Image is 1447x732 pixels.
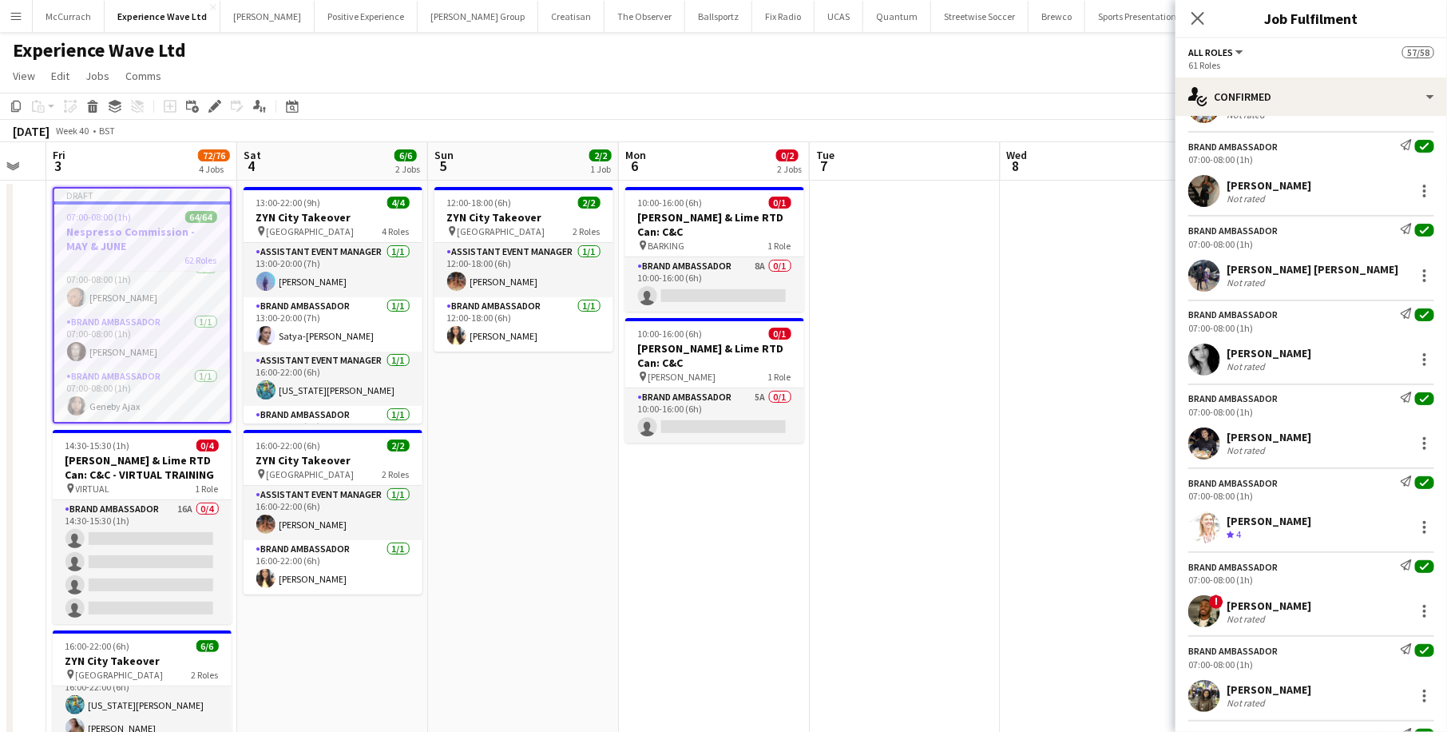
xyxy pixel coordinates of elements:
[1227,613,1268,625] div: Not rated
[434,210,613,225] h3: ZYN City Takeover
[1227,697,1268,709] div: Not rated
[1227,599,1311,613] div: [PERSON_NAME]
[196,640,219,652] span: 6/6
[267,468,355,480] span: [GEOGRAPHIC_DATA]
[816,148,835,162] span: Tue
[777,163,802,175] div: 2 Jobs
[50,157,65,175] span: 3
[625,318,804,443] app-job-card: 10:00-16:00 (6h)0/1[PERSON_NAME] & Lime RTD Can: C&C [PERSON_NAME]1 RoleBrand Ambassador5A0/110:0...
[53,187,232,424] app-job-card: Draft07:00-08:00 (1h)64/64Nespresso Commission - MAY & JUNE62 RolesBrand Ambassador1/107:00-08:00...
[244,430,422,595] app-job-card: 16:00-22:00 (6h)2/2ZYN City Takeover [GEOGRAPHIC_DATA]2 RolesAssistant Event Manager1/116:00-22:0...
[185,254,217,266] span: 62 Roles
[458,225,545,237] span: [GEOGRAPHIC_DATA]
[267,225,355,237] span: [GEOGRAPHIC_DATA]
[1227,430,1311,444] div: [PERSON_NAME]
[383,225,410,237] span: 4 Roles
[54,225,230,253] h3: Nespresso Commission - MAY & JUNE
[776,149,799,161] span: 0/2
[256,197,321,209] span: 13:00-22:00 (9h)
[54,259,230,313] app-card-role: Brand Ambassador1/107:00-08:00 (1h)[PERSON_NAME]
[638,328,703,340] span: 10:00-16:00 (6h)
[1209,595,1223,609] span: !
[1188,490,1434,502] div: 07:00-08:00 (1h)
[53,430,232,624] app-job-card: 14:30-15:30 (1h)0/4[PERSON_NAME] & Lime RTD Can: C&C - VIRTUAL TRAINING VIRTUAL1 RoleBrand Ambass...
[244,453,422,467] h3: ZYN City Takeover
[67,211,132,223] span: 07:00-08:00 (1h)
[605,1,685,32] button: The Observer
[244,148,261,162] span: Sat
[815,1,863,32] button: UCAS
[1188,238,1434,250] div: 07:00-08:00 (1h)
[1188,46,1246,58] button: All roles
[1029,1,1085,32] button: Brewco
[53,500,232,624] app-card-role: Brand Ambassador16A0/414:30-15:30 (1h)
[752,1,815,32] button: Fix Radio
[434,297,613,352] app-card-role: Brand Ambassador1/112:00-18:00 (6h)[PERSON_NAME]
[315,1,418,32] button: Positive Experience
[1227,444,1268,456] div: Not rated
[244,352,422,406] app-card-role: Assistant Event Manager1/116:00-22:00 (6h)[US_STATE][PERSON_NAME]
[395,163,420,175] div: 2 Jobs
[45,66,76,86] a: Edit
[1188,645,1278,657] div: Brand Ambassador
[13,69,35,83] span: View
[192,669,219,681] span: 2 Roles
[1236,528,1241,540] span: 4
[105,1,220,32] button: Experience Wave Ltd
[1188,141,1278,153] div: Brand Ambassador
[625,148,646,162] span: Mon
[53,453,232,482] h3: [PERSON_NAME] & Lime RTD Can: C&C - VIRTUAL TRAINING
[434,148,454,162] span: Sun
[578,197,601,209] span: 2/2
[1175,78,1447,116] div: Confirmed
[648,371,716,383] span: [PERSON_NAME]
[220,1,315,32] button: [PERSON_NAME]
[185,211,217,223] span: 64/64
[244,243,422,297] app-card-role: Assistant Event Manager1/113:00-20:00 (7h)[PERSON_NAME]
[434,187,613,352] app-job-card: 12:00-18:00 (6h)2/2ZYN City Takeover [GEOGRAPHIC_DATA]2 RolesAssistant Event Manager1/112:00-18:0...
[769,197,791,209] span: 0/1
[685,1,752,32] button: Ballsportz
[85,69,109,83] span: Jobs
[447,197,512,209] span: 12:00-18:00 (6h)
[1188,406,1434,418] div: 07:00-08:00 (1h)
[383,468,410,480] span: 2 Roles
[244,210,422,225] h3: ZYN City Takeover
[53,125,93,137] span: Week 40
[1007,148,1028,162] span: Wed
[1188,574,1434,586] div: 07:00-08:00 (1h)
[573,225,601,237] span: 2 Roles
[244,486,422,540] app-card-role: Assistant Event Manager1/116:00-22:00 (6h)[PERSON_NAME]
[13,38,186,62] h1: Experience Wave Ltd
[79,66,116,86] a: Jobs
[125,69,161,83] span: Comms
[53,654,232,668] h3: ZYN City Takeover
[1188,477,1278,489] div: Brand Ambassador
[53,148,65,162] span: Fri
[648,240,685,252] span: BARKING
[13,123,50,139] div: [DATE]
[99,125,115,137] div: BST
[768,371,791,383] span: 1 Role
[863,1,931,32] button: Quantum
[638,197,703,209] span: 10:00-16:00 (6h)
[623,157,646,175] span: 6
[1188,308,1278,320] div: Brand Ambassador
[814,157,835,175] span: 7
[1175,8,1447,29] h3: Job Fulfilment
[51,69,69,83] span: Edit
[1085,1,1202,32] button: Sports Presentation Co
[1402,46,1434,58] span: 57/58
[65,640,130,652] span: 16:00-22:00 (6h)
[244,187,422,424] app-job-card: 13:00-22:00 (9h)4/4ZYN City Takeover [GEOGRAPHIC_DATA]4 RolesAssistant Event Manager1/113:00-20:0...
[768,240,791,252] span: 1 Role
[538,1,605,32] button: Creatisan
[54,189,230,201] div: Draft
[119,66,168,86] a: Comms
[1227,514,1311,528] div: [PERSON_NAME]
[1227,682,1311,697] div: [PERSON_NAME]
[76,483,110,495] span: VIRTUAL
